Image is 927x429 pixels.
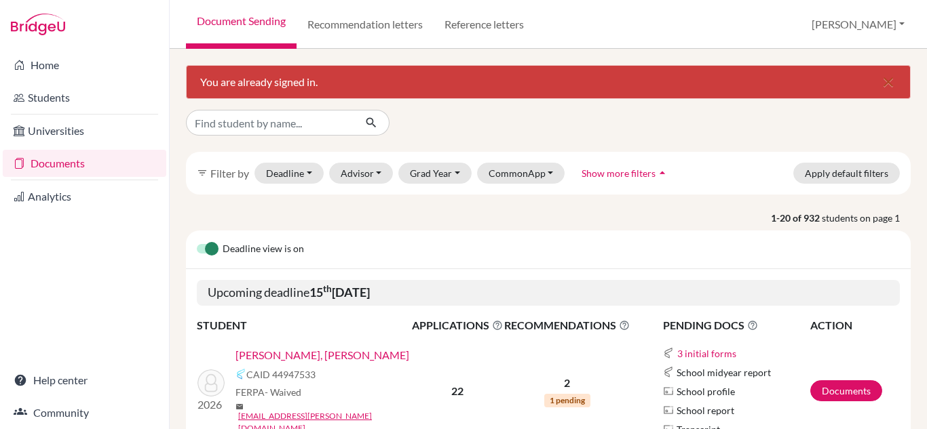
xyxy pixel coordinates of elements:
[677,384,735,399] span: School profile
[451,384,463,397] b: 22
[810,316,900,334] th: ACTION
[235,347,409,363] a: [PERSON_NAME], [PERSON_NAME]
[677,346,737,361] button: 3 initial forms
[3,399,166,426] a: Community
[822,211,911,225] span: students on page 1
[663,317,809,333] span: PENDING DOCS
[235,385,301,399] span: FERPA
[265,386,301,398] span: - Waived
[663,348,674,359] img: Common App logo
[663,367,674,377] img: Common App logo
[880,74,896,90] i: close
[677,365,771,380] span: School midyear report
[867,66,910,98] button: Close
[412,317,503,333] span: APPLICATIONS
[11,14,65,35] img: Bridge-U
[197,316,411,334] th: STUDENT
[504,317,630,333] span: RECOMMENDATIONS
[197,280,900,306] h5: Upcoming deadline
[3,84,166,111] a: Students
[246,367,316,382] span: CAID 44947533
[3,150,166,177] a: Documents
[309,285,370,300] b: 15 [DATE]
[570,163,681,184] button: Show more filtersarrow_drop_up
[793,163,900,184] button: Apply default filters
[235,403,244,411] span: mail
[806,12,911,37] button: [PERSON_NAME]
[663,405,674,415] img: Parchments logo
[210,167,249,180] span: Filter by
[254,163,324,184] button: Deadline
[3,367,166,394] a: Help center
[323,283,332,294] sup: th
[186,65,911,99] div: You are already signed in.
[677,403,734,417] span: School report
[329,163,394,184] button: Advisor
[656,166,669,180] i: arrow_drop_up
[582,167,656,179] span: Show more filters
[810,380,882,401] a: Documents
[398,163,472,184] button: Grad Year
[3,117,166,144] a: Universities
[504,375,630,391] p: 2
[3,52,166,79] a: Home
[235,369,246,380] img: Common App logo
[663,386,674,396] img: Parchments logo
[197,396,225,413] p: 2026
[544,394,590,407] span: 1 pending
[197,167,208,178] i: filter_list
[771,211,822,225] strong: 1-20 of 932
[477,163,565,184] button: CommonApp
[186,110,354,136] input: Find student by name...
[197,369,225,396] img: Abhay Feagans, Aanika
[223,241,304,258] span: Deadline view is on
[3,183,166,210] a: Analytics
